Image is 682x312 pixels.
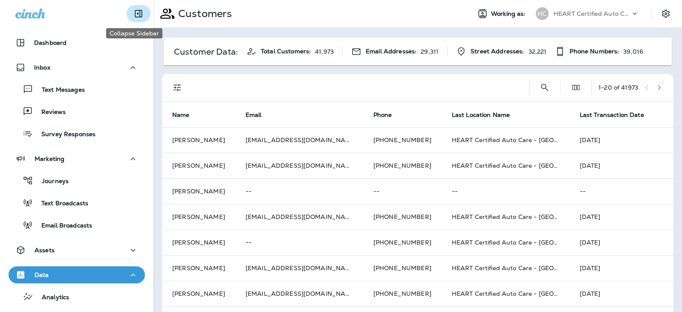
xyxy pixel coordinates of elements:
[9,80,145,98] button: Text Messages
[491,10,527,17] span: Working as:
[33,294,69,302] p: Analytics
[261,48,311,55] span: Total Customers:
[235,204,363,230] td: [EMAIL_ADDRESS][DOMAIN_NAME]
[658,6,673,21] button: Settings
[9,125,145,143] button: Survey Responses
[452,111,521,119] span: Last Location Name
[536,7,549,20] div: HC
[174,48,238,55] p: Customer Data:
[162,127,235,153] td: [PERSON_NAME]
[106,28,162,38] div: Collapse Sidebar
[580,111,644,119] span: Last Transaction Date
[235,153,363,178] td: [EMAIL_ADDRESS][DOMAIN_NAME]
[9,172,145,190] button: Journeys
[235,255,363,281] td: [EMAIL_ADDRESS][DOMAIN_NAME]
[366,48,416,55] span: Email Addresses:
[33,108,66,117] p: Reviews
[35,247,55,254] p: Assets
[9,102,145,120] button: Reviews
[34,64,50,71] p: Inbox
[452,239,605,246] span: HEART Certified Auto Care - [GEOGRAPHIC_DATA]
[127,5,150,22] button: Collapse Sidebar
[9,288,145,306] button: Analytics
[162,281,235,306] td: [PERSON_NAME]
[175,7,232,20] p: Customers
[34,39,66,46] p: Dashboard
[452,290,605,297] span: HEART Certified Auto Care - [GEOGRAPHIC_DATA]
[235,127,363,153] td: [EMAIL_ADDRESS][DOMAIN_NAME]
[246,111,273,119] span: Email
[452,136,605,144] span: HEART Certified Auto Care - [GEOGRAPHIC_DATA]
[246,188,353,195] p: --
[9,266,145,283] button: Data
[554,10,630,17] p: HEART Certified Auto Care
[162,153,235,178] td: [PERSON_NAME]
[9,242,145,259] button: Assets
[172,111,190,119] span: Name
[373,111,392,119] span: Phone
[172,111,201,119] span: Name
[471,48,524,55] span: Street Addresses:
[363,153,442,178] td: [PHONE_NUMBER]
[35,155,64,162] p: Marketing
[363,127,442,153] td: [PHONE_NUMBER]
[33,222,92,230] p: Email Broadcasts
[235,281,363,306] td: [EMAIL_ADDRESS][DOMAIN_NAME]
[580,111,655,119] span: Last Transaction Date
[421,48,439,55] p: 29,311
[567,79,584,96] button: Edit Fields
[162,255,235,281] td: [PERSON_NAME]
[9,59,145,76] button: Inbox
[33,86,85,94] p: Text Messages
[373,188,431,195] p: --
[529,48,547,55] p: 32,221
[315,48,334,55] p: 41,973
[33,200,88,208] p: Text Broadcasts
[162,230,235,255] td: [PERSON_NAME]
[452,264,605,272] span: HEART Certified Auto Care - [GEOGRAPHIC_DATA]
[9,150,145,167] button: Marketing
[363,281,442,306] td: [PHONE_NUMBER]
[452,111,510,119] span: Last Location Name
[452,188,559,195] p: --
[452,213,605,221] span: HEART Certified Auto Care - [GEOGRAPHIC_DATA]
[33,131,95,139] p: Survey Responses
[246,111,262,119] span: Email
[246,239,353,246] p: --
[9,34,145,51] button: Dashboard
[162,178,235,204] td: [PERSON_NAME]
[569,48,619,55] span: Phone Numbers:
[169,79,186,96] button: Filters
[162,204,235,230] td: [PERSON_NAME]
[580,188,676,195] p: --
[452,162,605,169] span: HEART Certified Auto Care - [GEOGRAPHIC_DATA]
[598,84,638,91] div: 1 - 20 of 41973
[536,79,553,96] button: Search Customers
[363,230,442,255] td: [PHONE_NUMBER]
[363,204,442,230] td: [PHONE_NUMBER]
[35,271,49,278] p: Data
[623,48,643,55] p: 39,016
[33,178,69,186] p: Journeys
[9,194,145,212] button: Text Broadcasts
[9,216,145,234] button: Email Broadcasts
[363,255,442,281] td: [PHONE_NUMBER]
[373,111,403,119] span: Phone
